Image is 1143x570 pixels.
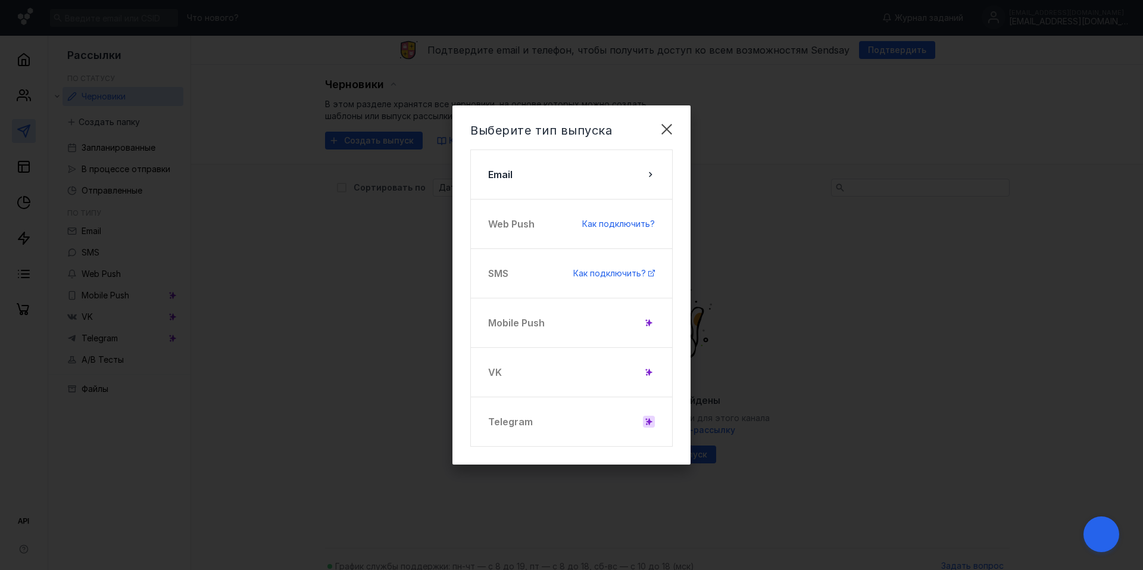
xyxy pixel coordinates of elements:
a: Как подключить? [582,218,655,230]
a: Как подключить? [573,267,655,279]
button: Email [470,149,673,200]
span: Как подключить? [582,219,655,229]
span: Email [488,167,513,182]
span: Выберите тип выпуска [470,123,612,138]
span: Как подключить? [573,268,646,278]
